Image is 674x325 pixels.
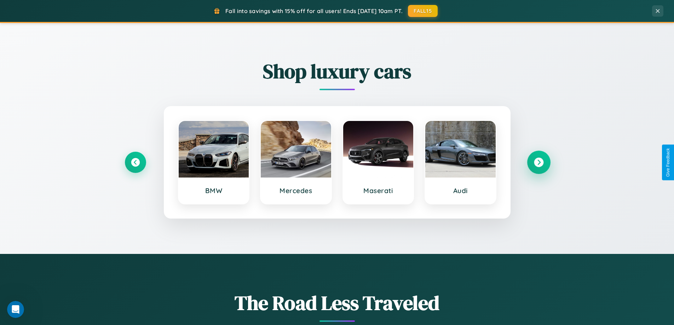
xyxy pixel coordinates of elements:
[186,186,242,195] h3: BMW
[125,58,549,85] h2: Shop luxury cars
[666,148,670,177] div: Give Feedback
[350,186,407,195] h3: Maserati
[225,7,403,14] span: Fall into savings with 15% off for all users! Ends [DATE] 10am PT.
[7,301,24,318] iframe: Intercom live chat
[125,289,549,317] h1: The Road Less Traveled
[408,5,438,17] button: FALL15
[432,186,489,195] h3: Audi
[268,186,324,195] h3: Mercedes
